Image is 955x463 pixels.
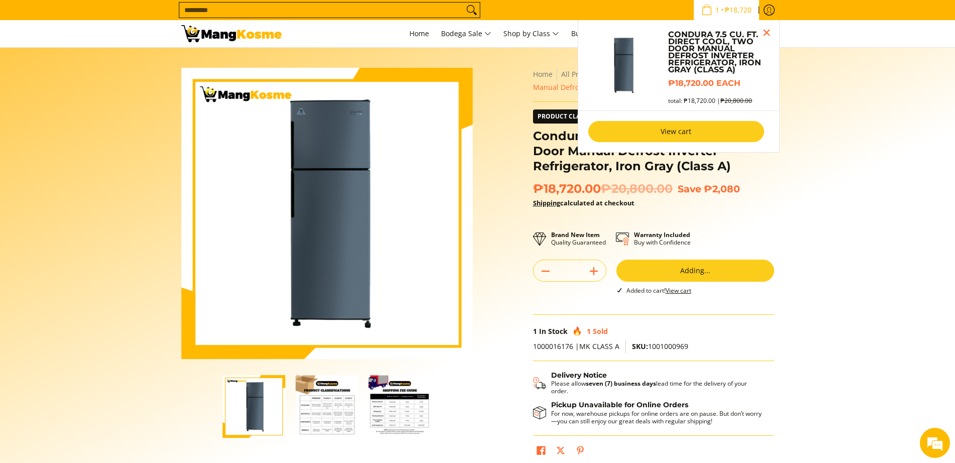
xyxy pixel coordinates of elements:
[759,25,774,40] button: Close pop up
[668,97,752,104] span: total: ₱18,720.00 |
[503,28,559,40] span: Shop by Class
[533,198,634,207] strong: calculated at checkout
[551,380,764,395] p: Please allow lead time for the delivery of your order.
[632,341,648,351] span: SKU:
[181,25,282,42] img: Condura 7.5 Cu. Ft. Direct Cool, Two Door Manual Defrost Inverter Refr | Mang Kosme
[632,341,688,351] span: 1001000969
[533,371,764,395] button: Shipping & Delivery
[678,183,701,195] span: Save
[539,326,568,336] span: In Stock
[533,69,751,92] span: Condura 7.5 Cu. Ft. Direct Cool, Two Door Manual Defrost Inverter Refrigerator, Iron Gray (Class A)
[666,286,691,295] a: View cart
[534,263,558,279] button: Subtract
[533,181,673,196] span: ₱18,720.00
[551,410,764,425] p: For now, warehouse pickups for online orders are on pause. But don’t worry—you can still enjoy ou...
[668,31,769,73] a: Condura 7.5 Cu. Ft. Direct Cool, Two Door Manual Defrost Inverter Refrigerator, Iron Gray (Class A)
[586,379,656,388] strong: seven (7) business days
[534,443,548,460] a: Share on Facebook
[464,3,480,18] button: Search
[551,400,688,409] strong: Pickup Unavailable for Online Orders
[533,129,774,174] h1: Condura 7.5 Cu. Ft. Direct Cool, Two Door Manual Defrost Inverter Refrigerator, Iron Gray (Class A)
[436,20,496,47] a: Bodega Sale
[223,375,285,438] img: condura-direct-cool-7.5-cubic-feet-2-door-manual-defrost-inverter-ref-iron-gray-full-view-mang-kosme
[704,183,740,195] span: ₱2,080
[616,260,774,282] button: Adding...
[534,110,591,123] span: Product Class
[295,375,358,438] img: Condura 7.5 Cu. Ft. Direct Cool, Two Door Manual Defrost Inverter Refrigerator, Iron Gray (Class ...
[292,20,774,47] nav: Main Menu
[561,69,601,79] a: All Products
[533,69,553,79] a: Home
[533,326,537,336] span: 1
[714,7,721,14] span: 1
[566,20,615,47] a: Bulk Center
[588,121,764,142] a: View cart
[634,230,690,239] strong: Warranty Included
[498,20,564,47] a: Shop by Class
[551,231,606,246] p: Quality Guaranteed
[533,198,560,207] a: Shipping
[626,286,691,295] span: Added to cart!
[368,375,431,438] img: Condura 7.5 Cu. Ft. Direct Cool, Two Door Manual Defrost Inverter Refrigerator, Iron Gray (Class ...
[533,68,774,94] nav: Breadcrumbs
[554,443,568,460] a: Post on X
[573,443,587,460] a: Pin on Pinterest
[441,28,491,40] span: Bodega Sale
[409,29,429,38] span: Home
[533,341,619,351] span: 1000016176 |MK CLASS A
[723,7,753,14] span: ₱18,720
[571,29,610,38] span: Bulk Center
[588,30,659,100] img: condura-direct-cool-7.5-cubic-feet-2-door-manual-defrost-inverter-ref-iron-gray-full-view-mang-kosme
[582,263,606,279] button: Add
[551,371,607,380] strong: Delivery Notice
[720,96,752,105] s: ₱20,800.00
[181,68,473,359] img: condura-direct-cool-7.5-cubic-feet-2-door-manual-defrost-inverter-ref-iron-gray-full-view-mang-kosme
[634,231,691,246] p: Buy with Confidence
[601,181,673,196] del: ₱20,800.00
[578,20,780,153] ul: Sub Menu
[533,109,637,124] a: Product Class Class A
[404,20,434,47] a: Home
[587,326,591,336] span: 1
[698,5,755,16] span: •
[668,78,769,88] h6: ₱18,720.00 each
[551,230,600,239] strong: Brand New Item
[593,326,608,336] span: Sold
